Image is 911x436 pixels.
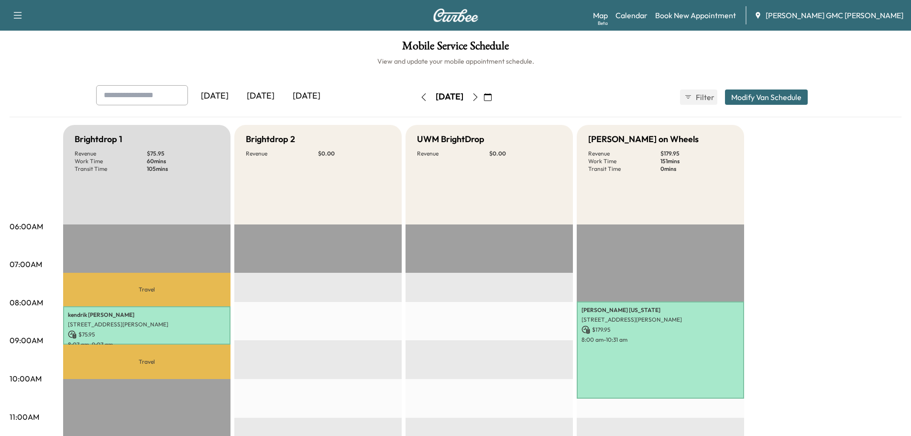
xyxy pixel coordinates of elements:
[10,335,43,346] p: 09:00AM
[588,157,660,165] p: Work Time
[725,89,808,105] button: Modify Van Schedule
[680,89,717,105] button: Filter
[588,165,660,173] p: Transit Time
[588,133,699,146] h5: [PERSON_NAME] on Wheels
[660,150,733,157] p: $ 179.95
[582,336,739,344] p: 8:00 am - 10:31 am
[284,85,329,107] div: [DATE]
[10,411,39,423] p: 11:00AM
[588,150,660,157] p: Revenue
[433,9,479,22] img: Curbee Logo
[615,10,648,21] a: Calendar
[489,150,561,157] p: $ 0.00
[68,341,226,348] p: 8:07 am - 9:07 am
[10,221,43,232] p: 06:00AM
[63,345,230,379] p: Travel
[63,273,230,306] p: Travel
[68,321,226,328] p: [STREET_ADDRESS][PERSON_NAME]
[318,150,390,157] p: $ 0.00
[593,10,608,21] a: MapBeta
[192,85,238,107] div: [DATE]
[766,10,903,21] span: [PERSON_NAME] GMC [PERSON_NAME]
[10,40,901,56] h1: Mobile Service Schedule
[582,325,739,334] p: $ 179.95
[696,91,713,103] span: Filter
[246,150,318,157] p: Revenue
[147,165,219,173] p: 105 mins
[147,157,219,165] p: 60 mins
[417,150,489,157] p: Revenue
[75,133,122,146] h5: Brightdrop 1
[246,133,295,146] h5: Brightdrop 2
[75,157,147,165] p: Work Time
[10,258,42,270] p: 07:00AM
[68,330,226,339] p: $ 75.95
[10,373,42,384] p: 10:00AM
[68,311,226,319] p: kendrik [PERSON_NAME]
[10,297,43,308] p: 08:00AM
[582,306,739,314] p: [PERSON_NAME] [US_STATE]
[582,316,739,324] p: [STREET_ADDRESS][PERSON_NAME]
[660,157,733,165] p: 151 mins
[598,20,608,27] div: Beta
[147,150,219,157] p: $ 75.95
[75,150,147,157] p: Revenue
[660,165,733,173] p: 0 mins
[655,10,736,21] a: Book New Appointment
[75,165,147,173] p: Transit Time
[436,91,463,103] div: [DATE]
[417,133,484,146] h5: UWM BrightDrop
[238,85,284,107] div: [DATE]
[10,56,901,66] h6: View and update your mobile appointment schedule.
